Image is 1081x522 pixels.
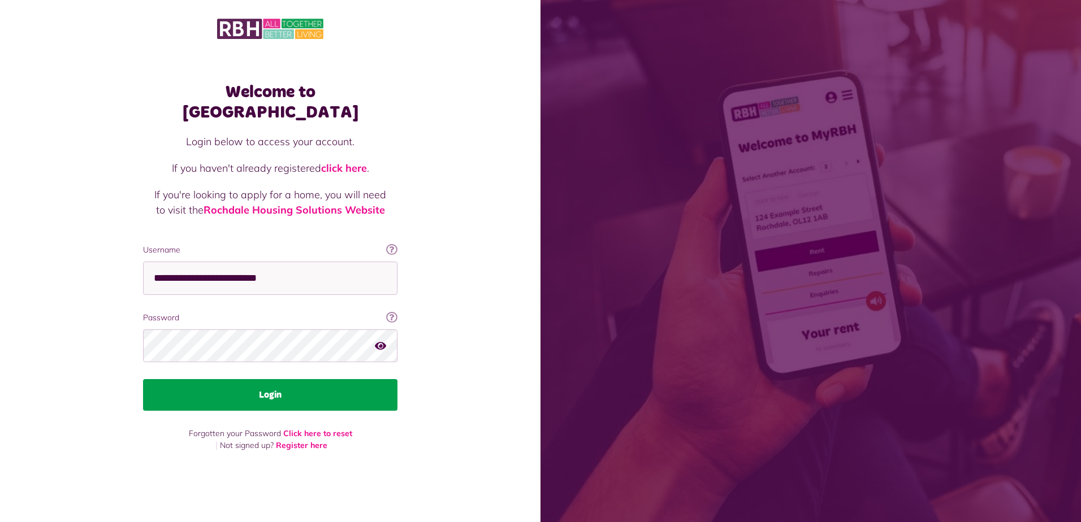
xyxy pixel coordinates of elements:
label: Username [143,244,397,256]
label: Password [143,312,397,324]
p: Login below to access your account. [154,134,386,149]
span: Forgotten your Password [189,428,281,438]
h1: Welcome to [GEOGRAPHIC_DATA] [143,82,397,123]
img: MyRBH [217,17,323,41]
p: If you're looking to apply for a home, you will need to visit the [154,187,386,217]
p: If you haven't already registered . [154,160,386,176]
span: Not signed up? [220,440,274,450]
a: Register here [276,440,327,450]
a: click here [321,162,367,175]
a: Click here to reset [283,428,352,438]
a: Rochdale Housing Solutions Website [204,203,385,216]
button: Login [143,379,397,411]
